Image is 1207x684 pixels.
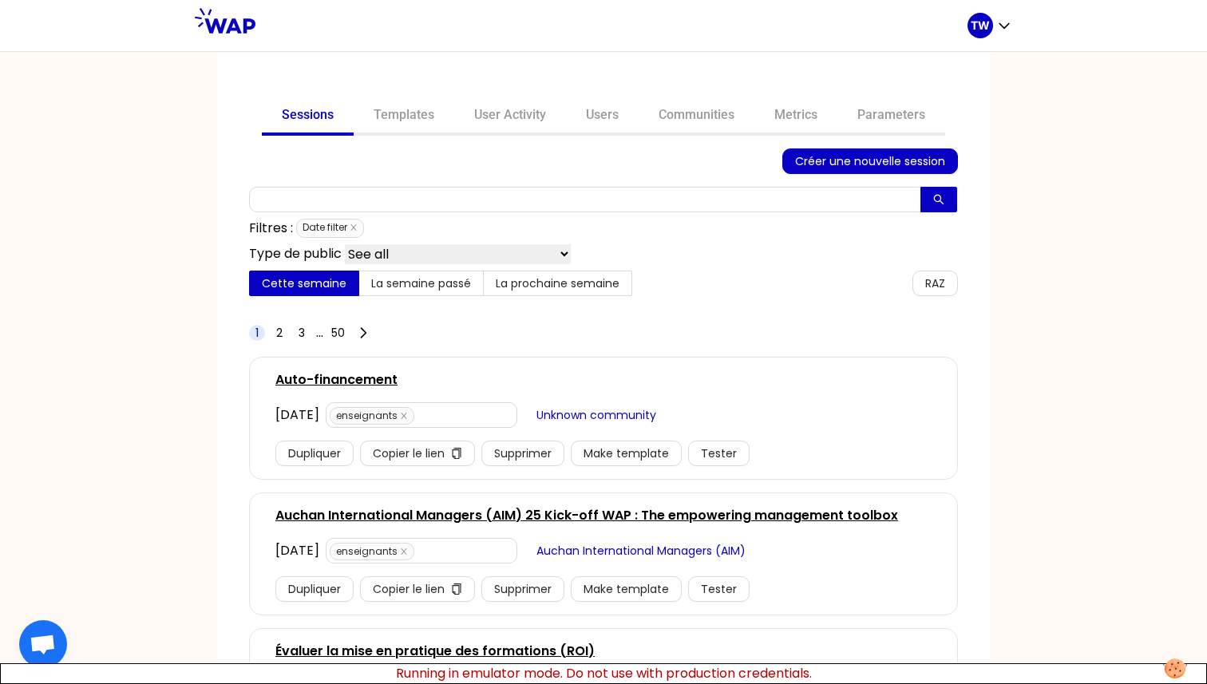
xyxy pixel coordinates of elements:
button: Copier le liencopy [360,441,475,466]
a: Users [566,97,639,136]
span: Tester [701,445,737,462]
span: Date filter [296,219,364,238]
span: Auchan International Managers (AIM) [536,542,746,559]
a: Sessions [262,97,354,136]
span: 3 [299,325,305,341]
span: Créer une nouvelle session [795,152,945,170]
button: Supprimer [481,576,564,602]
span: 50 [331,325,345,341]
button: Dupliquer [275,576,354,602]
button: Copier le liencopy [360,576,475,602]
span: close [400,548,408,556]
a: Auto-financement [275,370,398,389]
span: enseignants [330,543,414,560]
a: Auchan International Managers (AIM) 25 Kick-off WAP : The empowering management toolbox [275,506,898,525]
button: Dupliquer [275,441,354,466]
span: 1 [255,325,259,341]
button: Tester [688,576,750,602]
div: [DATE] [275,405,319,425]
button: RAZ [912,271,958,296]
button: TW [968,13,1012,38]
span: Dupliquer [288,445,341,462]
span: Supprimer [494,580,552,598]
a: Metrics [754,97,837,136]
button: Tester [688,441,750,466]
span: La semaine passé [371,275,471,291]
button: Make template [571,576,682,602]
span: Cette semaine [262,275,346,291]
span: Dupliquer [288,580,341,598]
button: search [920,187,957,212]
a: Ouvrir le chat [19,620,67,668]
span: copy [451,448,462,461]
span: ... [316,323,323,342]
button: Supprimer [481,441,564,466]
span: RAZ [925,275,945,292]
a: Parameters [837,97,945,136]
span: La prochaine semaine [496,275,619,291]
span: close [400,412,408,420]
span: close [350,223,358,231]
a: Templates [354,97,454,136]
p: Filtres : [249,219,293,238]
div: [DATE] [275,541,319,560]
span: Make template [584,445,669,462]
p: Type de public [249,244,342,264]
span: 2 [276,325,283,341]
a: Communities [639,97,754,136]
button: Unknown community [524,402,669,428]
button: Créer une nouvelle session [782,148,958,174]
span: enseignants [330,407,414,425]
span: Unknown community [536,406,656,424]
span: Copier le lien [373,445,445,462]
a: Évaluer la mise en pratique des formations (ROI) [275,642,595,661]
span: search [933,194,944,207]
span: Supprimer [494,445,552,462]
span: Tester [701,580,737,598]
a: User Activity [454,97,566,136]
span: copy [451,583,462,596]
p: TW [971,18,990,34]
span: Copier le lien [373,580,445,598]
span: Make template [584,580,669,598]
button: Auchan International Managers (AIM) [524,538,758,563]
button: Make template [571,441,682,466]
